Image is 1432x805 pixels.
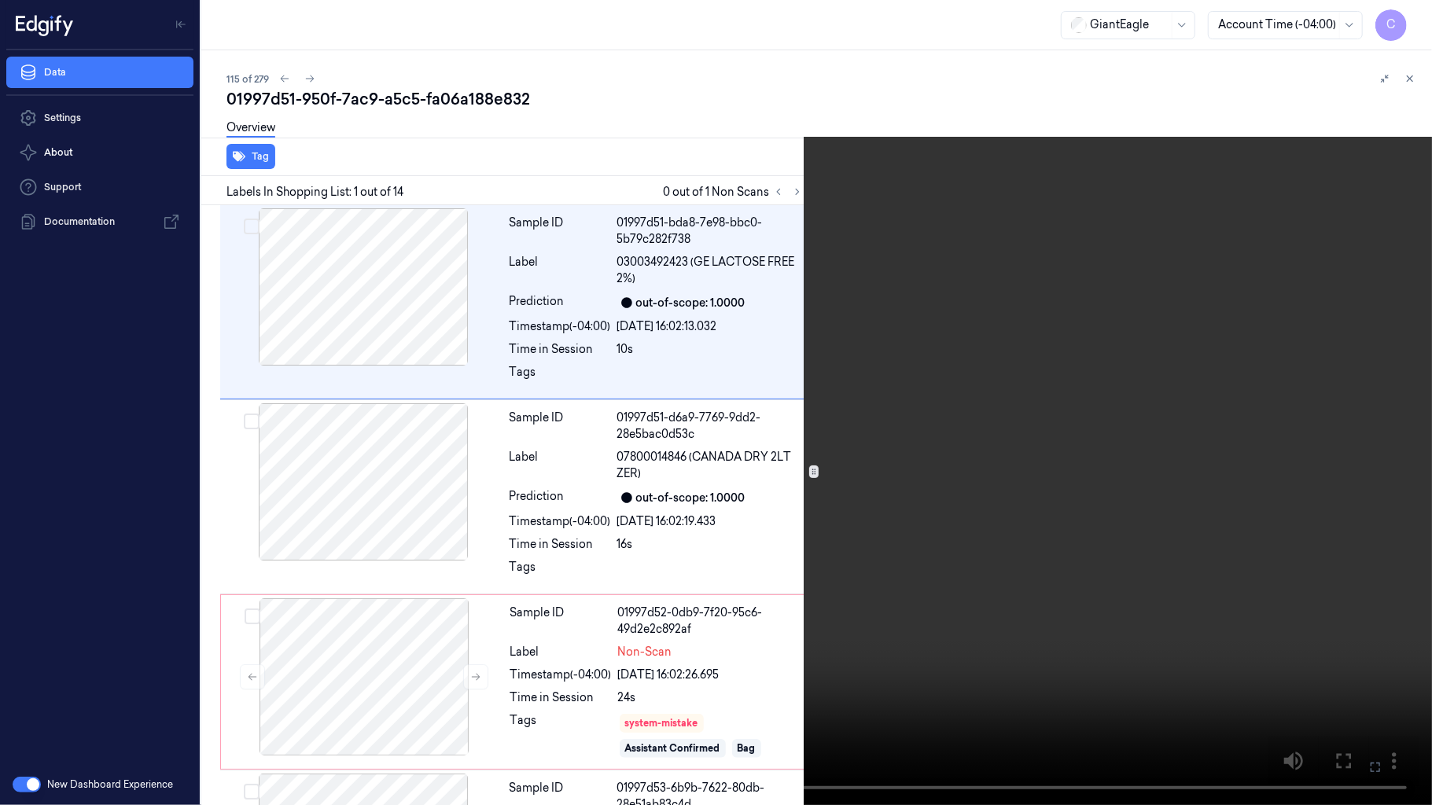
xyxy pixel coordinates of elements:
[510,667,612,683] div: Timestamp (-04:00)
[510,689,612,706] div: Time in Session
[510,488,611,507] div: Prediction
[510,215,611,248] div: Sample ID
[738,741,756,755] div: Bag
[625,741,720,755] div: Assistant Confirmed
[244,784,260,799] button: Select row
[617,318,804,335] div: [DATE] 16:02:13.032
[617,254,804,287] span: 03003492423 (GE LACTOSE FREE 2%)
[168,12,193,37] button: Toggle Navigation
[617,536,804,553] div: 16s
[510,410,611,443] div: Sample ID
[6,57,193,88] a: Data
[226,119,275,138] a: Overview
[636,295,745,311] div: out-of-scope: 1.0000
[510,364,611,389] div: Tags
[6,171,193,203] a: Support
[636,490,745,506] div: out-of-scope: 1.0000
[510,712,612,759] div: Tags
[618,689,803,706] div: 24s
[226,144,275,169] button: Tag
[510,293,611,312] div: Prediction
[618,667,803,683] div: [DATE] 16:02:26.695
[510,559,611,584] div: Tags
[510,536,611,553] div: Time in Session
[618,605,803,638] div: 01997d52-0db9-7f20-95c6-49d2e2c892af
[510,644,612,660] div: Label
[510,318,611,335] div: Timestamp (-04:00)
[617,513,804,530] div: [DATE] 16:02:19.433
[510,341,611,358] div: Time in Session
[226,72,269,86] span: 115 of 279
[510,254,611,287] div: Label
[6,102,193,134] a: Settings
[617,215,804,248] div: 01997d51-bda8-7e98-bbc0-5b79c282f738
[6,137,193,168] button: About
[226,88,1419,110] div: 01997d51-950f-7ac9-a5c5-fa06a188e832
[617,449,804,482] span: 07800014846 (CANADA DRY 2LT ZER)
[245,608,260,624] button: Select row
[510,605,612,638] div: Sample ID
[618,644,672,660] span: Non-Scan
[244,219,260,234] button: Select row
[617,341,804,358] div: 10s
[6,206,193,237] a: Documentation
[663,182,807,201] span: 0 out of 1 Non Scans
[625,716,698,730] div: system-mistake
[510,449,611,482] div: Label
[1375,9,1407,41] button: C
[244,414,260,429] button: Select row
[617,410,804,443] div: 01997d51-d6a9-7769-9dd2-28e5bac0d53c
[510,513,611,530] div: Timestamp (-04:00)
[226,184,403,200] span: Labels In Shopping List: 1 out of 14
